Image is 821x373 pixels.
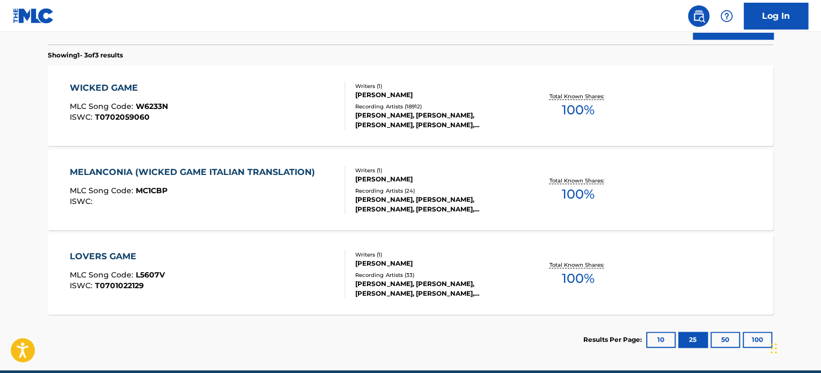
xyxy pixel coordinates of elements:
[688,5,709,27] a: Public Search
[95,112,150,122] span: T0702059060
[355,90,517,100] div: [PERSON_NAME]
[70,250,165,263] div: LOVERS GAME
[716,5,737,27] div: Help
[355,103,517,111] div: Recording Artists ( 18912 )
[692,10,705,23] img: search
[355,111,517,130] div: [PERSON_NAME], [PERSON_NAME], [PERSON_NAME], [PERSON_NAME], [PERSON_NAME]
[744,3,808,30] a: Log In
[70,270,136,280] span: MLC Song Code :
[583,335,644,345] p: Results Per Page:
[70,186,136,195] span: MLC Song Code :
[70,101,136,111] span: MLC Song Code :
[70,112,95,122] span: ISWC :
[136,270,165,280] span: L5607V
[743,332,772,348] button: 100
[355,174,517,184] div: [PERSON_NAME]
[549,177,606,185] p: Total Known Shares:
[355,251,517,259] div: Writers ( 1 )
[355,279,517,298] div: [PERSON_NAME], [PERSON_NAME], [PERSON_NAME], [PERSON_NAME], [PERSON_NAME]
[646,332,676,348] button: 10
[70,281,95,290] span: ISWC :
[355,259,517,268] div: [PERSON_NAME]
[355,195,517,214] div: [PERSON_NAME], [PERSON_NAME], [PERSON_NAME], [PERSON_NAME], [PERSON_NAME]
[771,332,777,364] div: Drag
[48,50,123,60] p: Showing 1 - 3 of 3 results
[70,82,168,94] div: WICKED GAME
[70,166,320,179] div: MELANCONIA (WICKED GAME ITALIAN TRANSLATION)
[355,166,517,174] div: Writers ( 1 )
[561,185,594,204] span: 100 %
[355,187,517,195] div: Recording Artists ( 24 )
[720,10,733,23] img: help
[561,100,594,120] span: 100 %
[48,150,773,230] a: MELANCONIA (WICKED GAME ITALIAN TRANSLATION)MLC Song Code:MC1CBPISWC:Writers (1)[PERSON_NAME]Reco...
[13,8,54,24] img: MLC Logo
[561,269,594,288] span: 100 %
[48,234,773,315] a: LOVERS GAMEMLC Song Code:L5607VISWC:T0701022129Writers (1)[PERSON_NAME]Recording Artists (33)[PER...
[48,65,773,146] a: WICKED GAMEMLC Song Code:W6233NISWC:T0702059060Writers (1)[PERSON_NAME]Recording Artists (18912)[...
[95,281,144,290] span: T0701022129
[549,261,606,269] p: Total Known Shares:
[355,271,517,279] div: Recording Artists ( 33 )
[136,186,167,195] span: MC1CBP
[70,196,95,206] span: ISWC :
[549,92,606,100] p: Total Known Shares:
[136,101,168,111] span: W6233N
[355,82,517,90] div: Writers ( 1 )
[767,321,821,373] iframe: Chat Widget
[678,332,708,348] button: 25
[710,332,740,348] button: 50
